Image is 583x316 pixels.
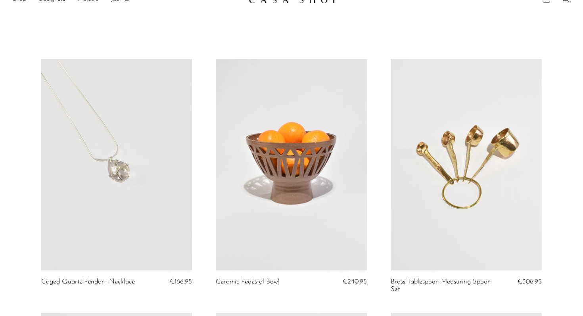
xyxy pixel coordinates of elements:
[170,278,192,285] span: €166,95
[343,278,367,285] span: €240,95
[216,278,280,285] a: Ceramic Pedestal Bowl
[41,278,135,285] a: Caged Quartz Pendant Necklace
[518,278,542,285] span: €306,95
[391,278,492,293] a: Brass Tablespoon Measuring Spoon Set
